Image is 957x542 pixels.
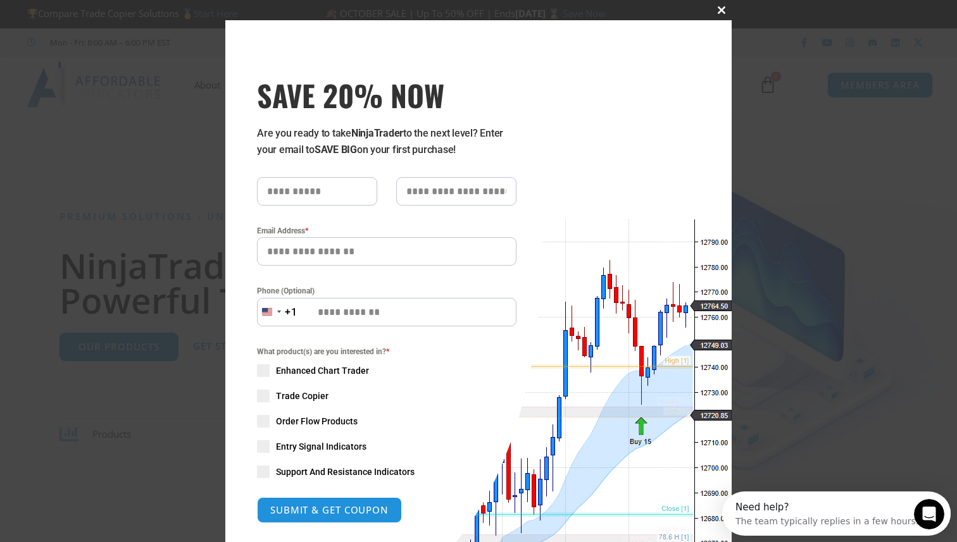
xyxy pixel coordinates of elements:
[257,465,516,478] label: Support And Resistance Indicators
[257,77,516,113] h3: SAVE 20% NOW
[257,415,516,428] label: Order Flow Products
[257,285,516,297] label: Phone (Optional)
[257,497,402,523] button: SUBMIT & GET COUPON
[276,390,328,402] span: Trade Copier
[5,5,234,40] div: Open Intercom Messenger
[351,127,403,139] strong: NinjaTrader
[257,298,297,326] button: Selected country
[257,364,516,377] label: Enhanced Chart Trader
[315,144,357,156] strong: SAVE BIG
[257,440,516,453] label: Entry Signal Indicators
[257,345,516,358] span: What product(s) are you interested in?
[257,390,516,402] label: Trade Copier
[276,465,415,478] span: Support And Resistance Indicators
[285,304,297,321] div: +1
[257,225,516,237] label: Email Address
[13,11,196,21] div: Need help?
[914,499,944,529] iframe: Intercom live chat
[13,21,196,34] div: The team typically replies in a few hours.
[276,440,366,453] span: Entry Signal Indicators
[276,364,369,377] span: Enhanced Chart Trader
[722,491,951,536] iframe: Intercom live chat discovery launcher
[276,415,358,428] span: Order Flow Products
[257,125,516,158] p: Are you ready to take to the next level? Enter your email to on your first purchase!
